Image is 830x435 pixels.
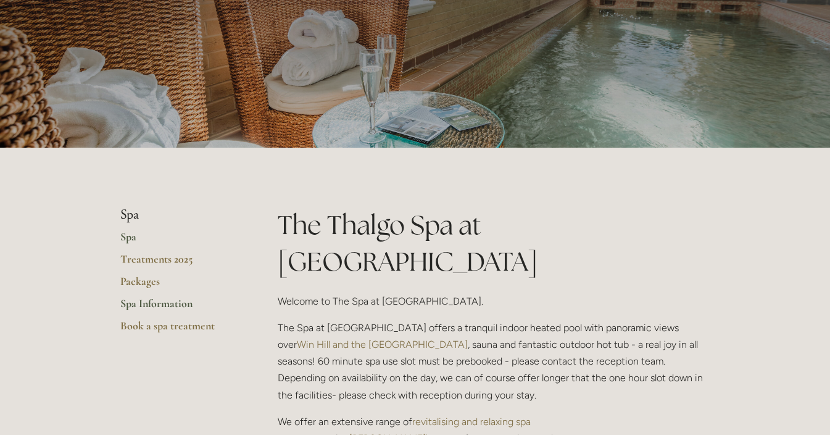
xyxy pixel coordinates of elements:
[120,297,238,319] a: Spa Information
[120,252,238,274] a: Treatments 2025
[278,319,710,403] p: The Spa at [GEOGRAPHIC_DATA] offers a tranquil indoor heated pool with panoramic views over , sau...
[278,293,710,310] p: Welcome to The Spa at [GEOGRAPHIC_DATA].
[120,319,238,341] a: Book a spa treatment
[120,230,238,252] a: Spa
[278,207,710,280] h1: The Thalgo Spa at [GEOGRAPHIC_DATA]
[120,207,238,223] li: Spa
[120,274,238,297] a: Packages
[297,339,468,350] a: Win Hill and the [GEOGRAPHIC_DATA]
